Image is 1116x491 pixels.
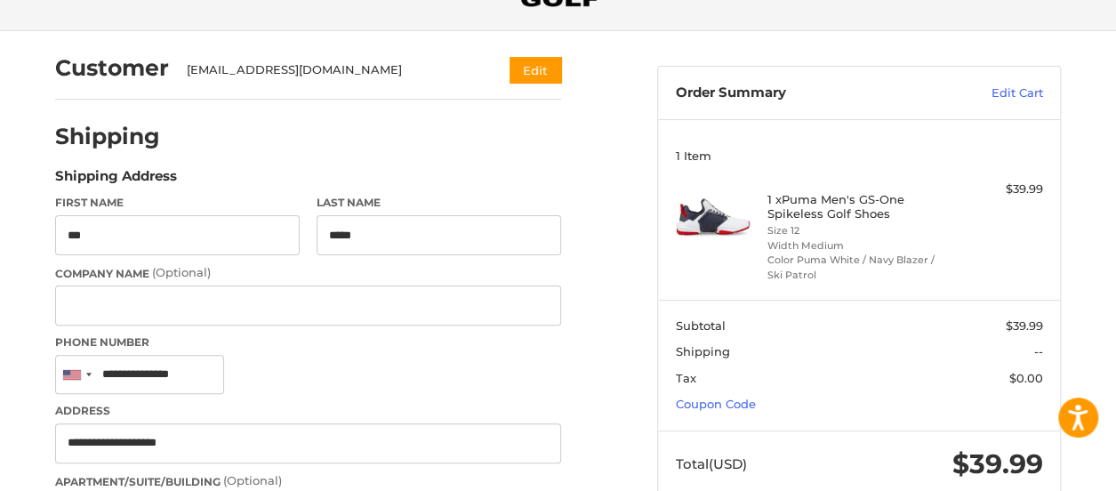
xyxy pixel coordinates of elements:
small: (Optional) [152,265,211,279]
button: Edit [510,57,561,83]
span: Total (USD) [676,455,747,472]
span: Tax [676,371,696,385]
a: Coupon Code [676,397,756,411]
li: Size 12 [767,223,947,238]
a: Edit Cart [926,85,1043,102]
h3: Order Summary [676,85,926,102]
span: Shipping [676,344,730,358]
li: Width Medium [767,238,947,254]
span: Subtotal [676,318,726,333]
label: Company Name [55,264,561,282]
span: -- [1034,344,1043,358]
h2: Shipping [55,123,160,150]
iframe: Google Customer Reviews [969,443,1116,491]
label: First Name [55,195,300,211]
label: Address [55,403,561,419]
label: Apartment/Suite/Building [55,472,561,490]
span: $39.99 [952,447,1043,480]
div: [EMAIL_ADDRESS][DOMAIN_NAME] [187,61,476,79]
div: United States: +1 [56,356,97,394]
div: $39.99 [951,181,1042,198]
li: Color Puma White / Navy Blazer / Ski Patrol [767,253,947,282]
h2: Customer [55,54,169,82]
label: Last Name [317,195,561,211]
span: $0.00 [1009,371,1043,385]
span: $39.99 [1006,318,1043,333]
label: Phone Number [55,334,561,350]
legend: Shipping Address [55,166,177,195]
h4: 1 x Puma Men's GS-One Spikeless Golf Shoes [767,192,947,221]
small: (Optional) [223,473,282,487]
h3: 1 Item [676,149,1043,163]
